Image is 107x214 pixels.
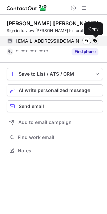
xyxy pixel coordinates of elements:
span: AI write personalized message [19,88,90,93]
button: Add to email campaign [7,116,103,128]
button: save-profile-one-click [7,68,103,80]
span: Find work email [17,134,100,140]
span: [EMAIL_ADDRESS][DOMAIN_NAME] [16,38,93,44]
span: Add to email campaign [18,120,72,125]
span: Send email [19,104,44,109]
div: Sign in to view [PERSON_NAME] full profile [7,28,103,34]
button: Reveal Button [72,48,98,55]
button: Notes [7,146,103,155]
img: ContactOut v5.3.10 [7,4,47,12]
div: [PERSON_NAME] [PERSON_NAME] [7,20,98,27]
button: Send email [7,100,103,112]
button: AI write personalized message [7,84,103,96]
div: Save to List / ATS / CRM [19,71,91,77]
button: Find work email [7,132,103,142]
span: Notes [17,148,100,154]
